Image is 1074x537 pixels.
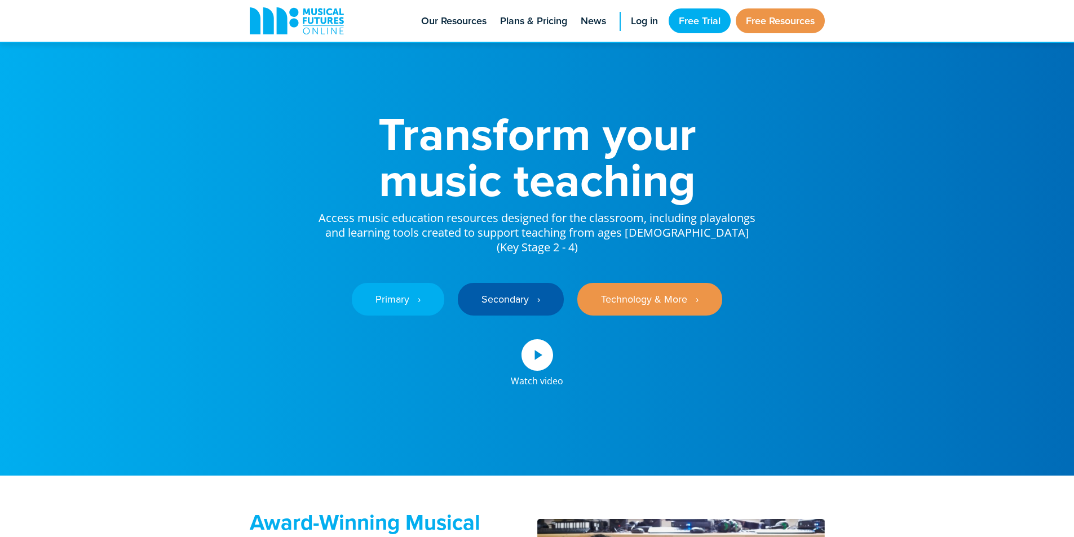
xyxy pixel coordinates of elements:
a: Free Trial [669,8,731,33]
a: Primary ‎‏‏‎ ‎ › [352,283,444,316]
a: Secondary ‎‏‏‎ ‎ › [458,283,564,316]
span: Our Resources [421,14,487,29]
a: Technology & More ‎‏‏‎ ‎ › [577,283,722,316]
p: Access music education resources designed for the classroom, including playalongs and learning to... [317,203,757,255]
span: News [581,14,606,29]
span: Log in [631,14,658,29]
div: Watch video [511,371,563,385]
a: Free Resources [736,8,825,33]
span: Plans & Pricing [500,14,567,29]
h1: Transform your music teaching [317,110,757,203]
